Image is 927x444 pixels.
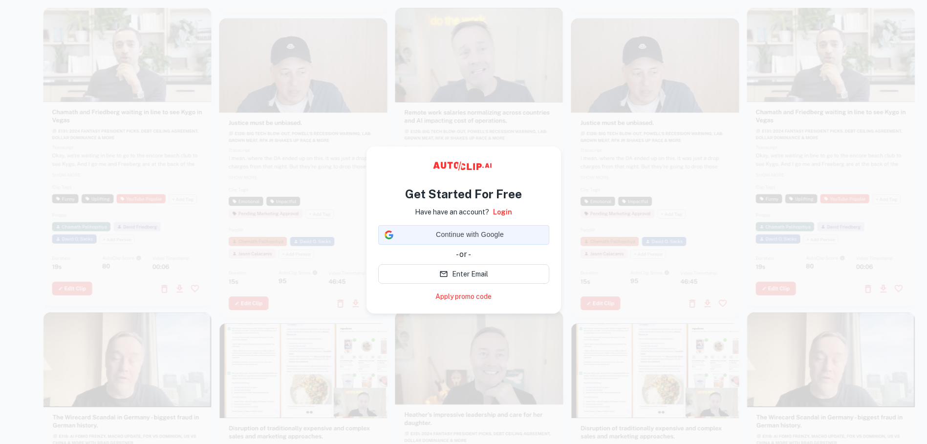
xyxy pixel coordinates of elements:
[405,185,522,203] h4: Get Started For Free
[378,225,549,245] div: Continue with Google
[397,230,543,240] span: Continue with Google
[415,207,489,217] p: Have have an account?
[726,10,917,186] iframe: Sign in with Google Dialog
[435,292,492,302] a: Apply promo code
[493,207,512,217] a: Login
[378,249,549,260] div: - or -
[378,264,549,284] button: Enter Email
